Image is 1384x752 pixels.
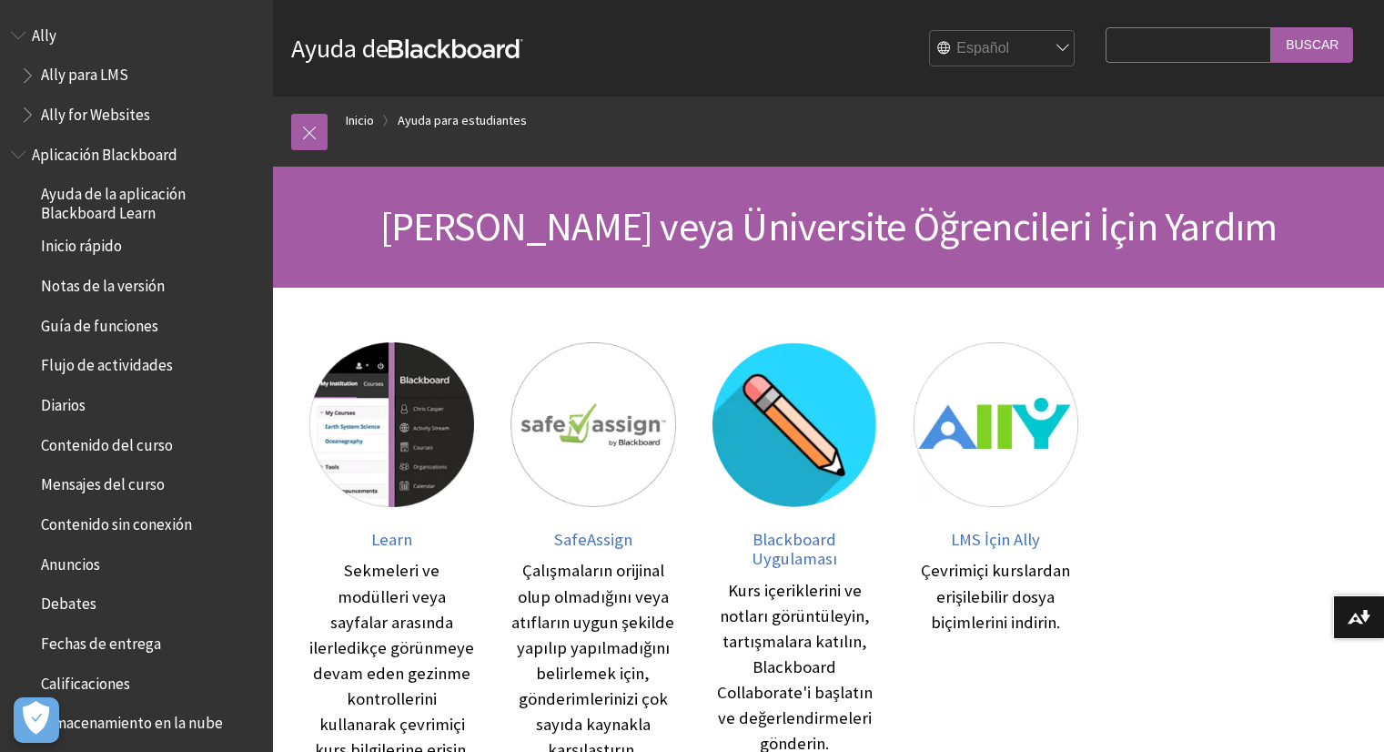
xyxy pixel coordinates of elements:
span: Ally for Websites [41,99,150,124]
span: Inicio rápido [41,231,122,256]
span: Flujo de actividades [41,351,173,375]
select: Site Language Selector [930,31,1076,67]
a: Ayuda para estudiantes [398,109,527,132]
div: Çevrimiçi kurslardan erişilebilir dosya biçimlerini indirin. [914,558,1078,635]
a: Inicio [346,109,374,132]
button: Abrir preferencias [14,697,59,743]
img: LMS İçin Ally [914,342,1078,507]
img: SafeAssign [510,342,675,507]
span: Contenido del curso [41,430,173,454]
span: Blackboard Uygulaması [752,529,837,570]
span: Aplicación Blackboard [32,139,177,164]
span: [PERSON_NAME] veya Üniversite Öğrencileri İçin Yardım [380,201,1278,251]
span: Notas de la versión [41,270,165,295]
span: Learn [371,529,412,550]
span: Anuncios [41,549,100,574]
span: Ayuda de la aplicación Blackboard Learn [41,179,260,222]
span: SafeAssign [554,529,632,550]
a: Ayuda deBlackboard [291,32,523,65]
span: Diarios [41,390,86,414]
span: Calificaciones [41,668,130,693]
span: Fechas de entrega [41,628,161,653]
input: Buscar [1271,27,1353,63]
span: Almacenamiento en la nube [41,708,223,733]
nav: Book outline for Anthology Ally Help [11,20,262,130]
strong: Blackboard [389,39,523,58]
span: Debates [41,589,96,614]
img: Blackboard Uygulaması [712,342,877,507]
span: Mensajes del curso [41,470,165,494]
span: LMS İçin Ally [951,529,1040,550]
img: Learn [309,342,474,507]
span: Ally [32,20,56,45]
span: Ally para LMS [41,60,128,85]
span: Contenido sin conexión [41,509,192,534]
span: Guía de funciones [41,310,158,335]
